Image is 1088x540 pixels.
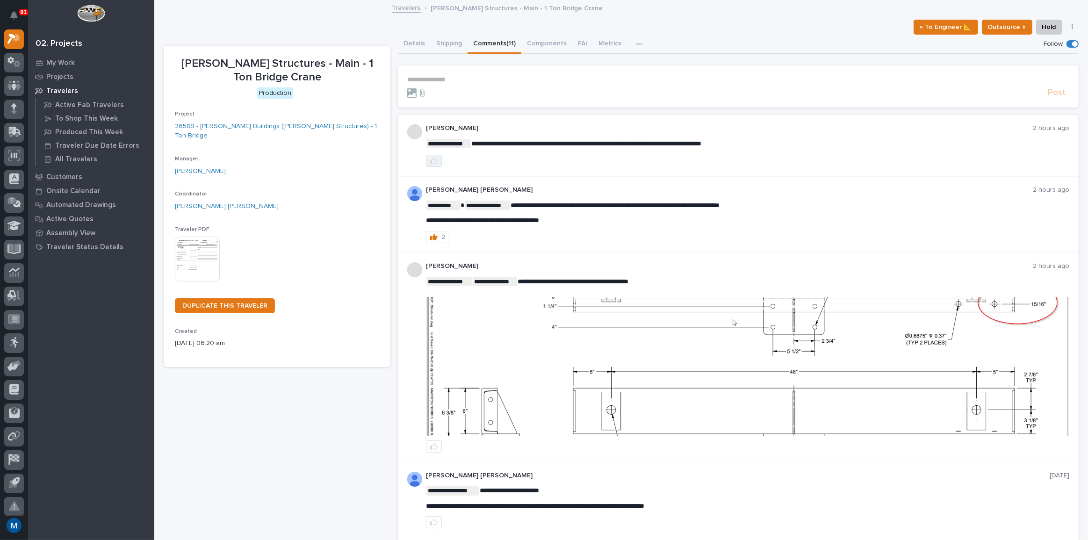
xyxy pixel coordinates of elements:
[1048,87,1066,98] span: Post
[175,57,379,84] p: [PERSON_NAME] Structures - Main - 1 Ton Bridge Crane
[426,472,1050,480] p: [PERSON_NAME] [PERSON_NAME]
[28,212,154,226] a: Active Quotes
[28,56,154,70] a: My Work
[28,184,154,198] a: Onsite Calendar
[36,98,154,111] a: Active Fab Travelers
[21,9,27,15] p: 91
[392,2,421,13] a: Travelers
[46,73,73,81] p: Projects
[46,59,75,67] p: My Work
[920,22,972,33] span: ← To Engineer 📐
[182,302,267,309] span: DUPLICATE THIS TRAVELER
[1042,22,1056,33] span: Hold
[28,240,154,254] a: Traveler Status Details
[4,516,24,535] button: users-avatar
[426,155,442,167] button: like this post
[593,35,627,54] button: Metrics
[28,84,154,98] a: Travelers
[55,155,97,164] p: All Travelers
[431,2,603,13] p: [PERSON_NAME] Structures - Main - 1 Ton Bridge Crane
[468,35,521,54] button: Comments (11)
[77,5,105,22] img: Workspace Logo
[46,173,82,181] p: Customers
[988,22,1026,33] span: Outsource ↑
[175,227,209,232] span: Traveler PDF
[1033,124,1069,132] p: 2 hours ago
[175,202,279,211] a: [PERSON_NAME] [PERSON_NAME]
[407,186,422,201] img: AD_cMMRcK_lR-hunIWE1GUPcUjzJ19X9Uk7D-9skk6qMORDJB_ZroAFOMmnE07bDdh4EHUMJPuIZ72TfOWJm2e1TqCAEecOOP...
[1044,87,1069,98] button: Post
[982,20,1032,35] button: Outsource ↑
[36,125,154,138] a: Produced This Week
[36,39,82,49] div: 02. Projects
[36,112,154,125] a: To Shop This Week
[28,170,154,184] a: Customers
[1036,20,1062,35] button: Hold
[46,87,78,95] p: Travelers
[46,229,95,238] p: Assembly View
[46,215,94,223] p: Active Quotes
[175,156,198,162] span: Manager
[426,440,442,453] button: like this post
[175,191,207,197] span: Coordinator
[426,124,1033,132] p: [PERSON_NAME]
[1033,262,1069,270] p: 2 hours ago
[46,201,116,209] p: Automated Drawings
[407,472,422,487] img: AD_cMMRcK_lR-hunIWE1GUPcUjzJ19X9Uk7D-9skk6qMORDJB_ZroAFOMmnE07bDdh4EHUMJPuIZ72TfOWJm2e1TqCAEecOOP...
[1033,186,1069,194] p: 2 hours ago
[175,338,379,348] p: [DATE] 06:20 am
[521,35,572,54] button: Components
[441,234,445,240] div: 2
[55,128,123,137] p: Produced This Week
[55,101,124,109] p: Active Fab Travelers
[28,198,154,212] a: Automated Drawings
[914,20,978,35] button: ← To Engineer 📐
[175,166,226,176] a: [PERSON_NAME]
[175,298,275,313] a: DUPLICATE THIS TRAVELER
[55,115,118,123] p: To Shop This Week
[175,111,195,117] span: Project
[36,152,154,166] a: All Travelers
[398,35,431,54] button: Details
[572,35,593,54] button: FAI
[1050,472,1069,480] p: [DATE]
[28,70,154,84] a: Projects
[36,139,154,152] a: Traveler Due Date Errors
[175,122,379,141] a: 26589 - [PERSON_NAME] Buildings ([PERSON_NAME] Structures) - 1 Ton Bridge
[46,243,123,252] p: Traveler Status Details
[426,231,449,243] button: 2
[426,516,442,528] button: like this post
[175,329,197,334] span: Created
[426,186,1033,194] p: [PERSON_NAME] [PERSON_NAME]
[4,6,24,25] button: Notifications
[55,142,139,150] p: Traveler Due Date Errors
[28,226,154,240] a: Assembly View
[46,187,101,195] p: Onsite Calendar
[426,262,1033,270] p: [PERSON_NAME]
[257,87,293,99] div: Production
[1044,40,1063,48] p: Follow
[12,11,24,26] div: Notifications91
[431,35,468,54] button: Shipping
